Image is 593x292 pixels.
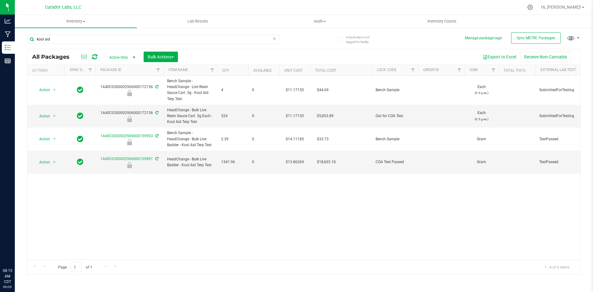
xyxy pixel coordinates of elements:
div: COA Test Passed [95,162,164,168]
a: Inventory [15,15,137,28]
td: $11.17155 [279,105,310,128]
span: Action [34,86,50,94]
button: Bulk Actions [144,52,178,62]
a: Lock Code [377,68,397,72]
input: Search Package ID, Item Name, SKU, Lot or Part Number... [27,35,280,44]
span: Action [34,135,50,143]
span: Hi, [PERSON_NAME]! [541,5,581,10]
button: Receive Non-Cannabis [520,52,571,62]
div: Bench Sample [95,90,164,96]
a: UOM [469,68,477,72]
span: 4 [221,87,245,93]
a: Filter [454,65,465,75]
span: All Packages [32,53,76,60]
a: Filter [207,65,217,75]
a: Filter [153,65,163,75]
span: select [51,112,58,121]
inline-svg: Reports [5,58,11,64]
span: 1341.96 [221,159,245,165]
iframe: Resource center unread badge [18,242,26,249]
span: Sync METRC Packages [517,36,555,40]
span: $5,853.89 [314,112,337,121]
span: 0 [252,136,275,142]
span: Out for COA Test [376,113,414,119]
td: $13.86269 [279,151,310,174]
span: In Sync [77,86,83,94]
span: Bench Sample - HeadChange - Live Resin Sauce Cart .5g - Kool Aid Terp Test [167,78,214,102]
a: Inventory Counts [381,15,503,28]
a: Unit Cost [284,68,303,73]
span: select [51,86,58,94]
span: Each [468,110,495,122]
span: Sync from Compliance System [154,85,158,89]
span: In Sync [77,112,83,120]
p: (0.5 g ea.) [468,90,495,96]
a: 1A40C0300002906000159891 [100,157,153,161]
span: $44.69 [314,86,332,95]
a: Available [253,68,272,73]
span: 0 [252,159,275,165]
span: Bench Sample - HeadChange - Bulk Live Badder - Kool Aid Terp Test [167,130,214,148]
a: Total THC% [503,68,526,73]
span: Bench Sample [376,87,414,93]
span: Inventory Counts [419,19,465,24]
a: Lab Results [137,15,259,28]
td: $11.17155 [279,76,310,105]
span: In Sync [77,135,83,143]
span: In Sync [77,158,83,166]
span: HeadChange - Bulk Live Resin Sauce Cart .5g Each - Kool Aid Terp Test [167,107,214,125]
span: COA Test Passed [376,159,414,165]
span: select [51,135,58,143]
a: Sync Status [69,68,93,72]
a: 1A40C0300002906000159903 [100,134,153,138]
span: HeadChange - Bulk Live Badder - Kool Aid Terp Test [167,156,214,168]
inline-svg: Inventory [5,44,11,51]
span: Include items not tagged for facility [346,35,377,44]
iframe: Resource center [6,243,25,261]
span: Bulk Actions [148,54,174,59]
span: 2.39 [221,136,245,142]
a: Filter [488,65,498,75]
a: Audit [259,15,381,28]
a: Filter [85,65,95,75]
span: 524 [221,113,245,119]
span: 0 [252,87,275,93]
span: Gram [468,136,495,142]
span: Action [34,158,50,167]
div: Out for COA Test [95,116,164,122]
div: 1A40C0300002906000172156 [95,84,164,96]
span: Inventory [15,19,137,24]
button: Sync METRC Packages [511,32,561,44]
span: 0 [252,113,275,119]
span: $18,603.18 [314,158,339,167]
span: Each [468,84,495,96]
td: $14.11185 [279,128,310,151]
span: Action [34,112,50,121]
span: Sync from Compliance System [154,157,158,161]
span: Clear [272,35,276,43]
a: Total Cost [315,68,336,73]
span: Page of 1 [53,262,97,272]
a: External Lab Test Result [540,68,589,72]
span: Sync from Compliance System [154,134,158,138]
div: Actions [32,68,62,73]
inline-svg: Analytics [5,18,11,24]
span: select [51,158,58,167]
a: Order Id [423,68,439,72]
a: Qty [222,68,229,73]
div: Bench Sample [95,139,164,145]
span: Bench Sample [376,136,414,142]
span: Lab Results [179,19,217,24]
input: 1 [71,262,82,272]
span: 1 - 4 of 4 items [540,262,574,272]
div: Manage settings [526,4,534,10]
inline-svg: Manufacturing [5,31,11,37]
a: Package ID [100,68,121,72]
button: Export to Excel [479,52,520,62]
a: Item Name [168,68,188,72]
span: Curador Labs, LLC [45,5,81,10]
span: $33.73 [314,135,332,144]
div: 1A40C0300002906000172136 [95,110,164,122]
span: Audit [259,19,381,24]
span: Gram [468,159,495,165]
